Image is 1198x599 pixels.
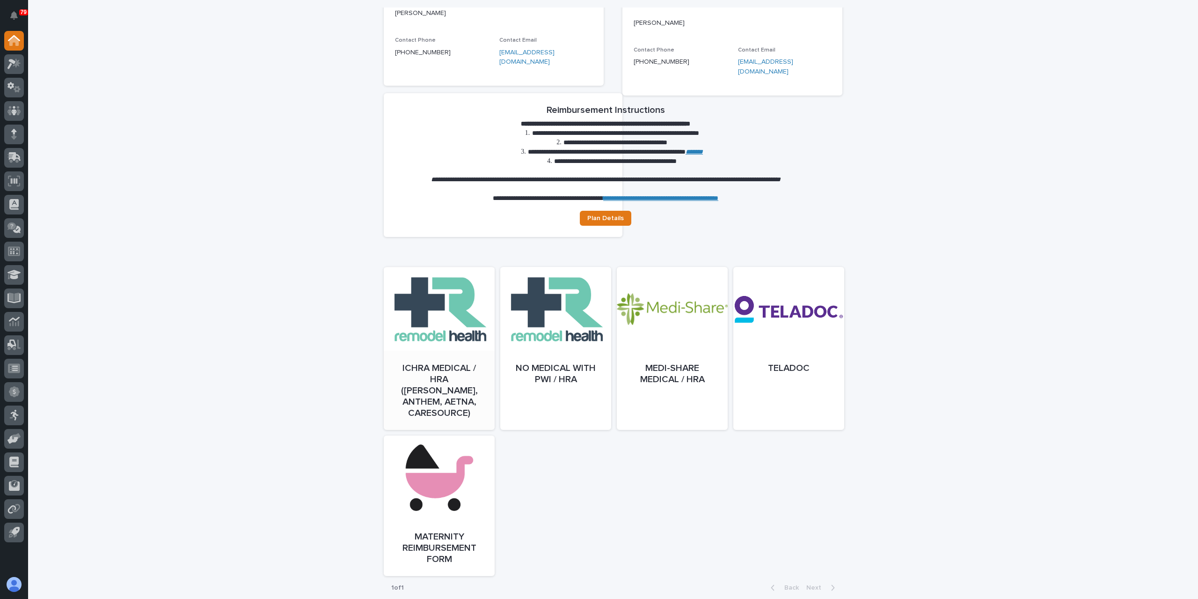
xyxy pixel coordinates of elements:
[384,267,495,430] a: ICHRA Medical / HRA ([PERSON_NAME], Anthem, Aetna, CareSource)
[587,215,624,222] span: Plan Details
[4,575,24,594] button: users-avatar
[547,104,665,116] h2: Reimbursement Instructions
[617,267,728,430] a: Medi-Share Medical / HRA
[500,267,611,430] a: No Medical with PWI / HRA
[763,584,803,592] button: Back
[733,267,844,430] a: Teladoc
[803,584,842,592] button: Next
[12,11,24,26] div: Notifications79
[4,6,24,25] button: Notifications
[806,584,827,591] span: Next
[21,9,27,15] p: 79
[580,211,631,226] a: Plan Details
[384,436,495,576] a: Maternity Reimbursement Form
[779,584,799,591] span: Back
